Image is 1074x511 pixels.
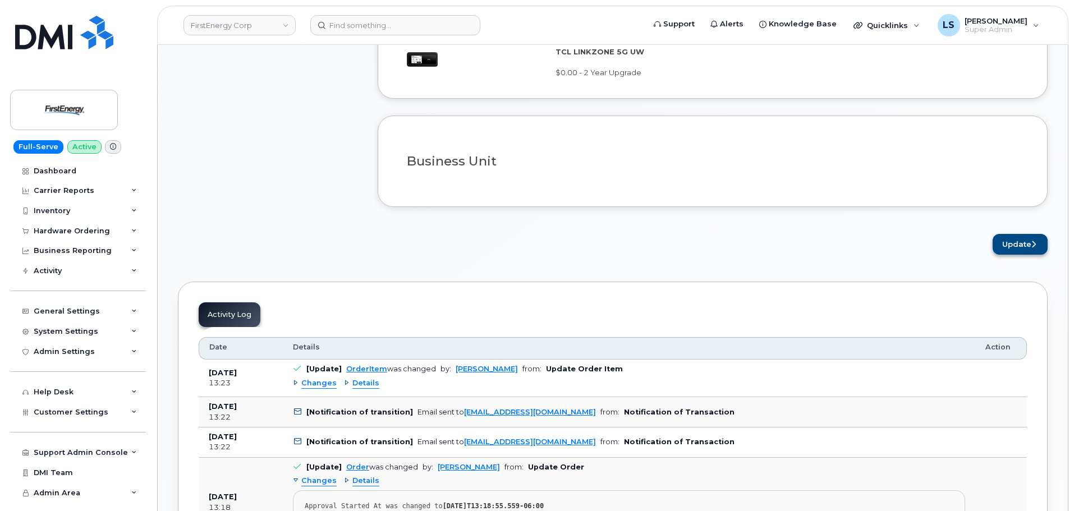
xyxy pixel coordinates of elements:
a: [EMAIL_ADDRESS][DOMAIN_NAME] [464,408,596,416]
span: $0.00 - 2 Year Upgrade [556,68,641,77]
div: Luke Schroeder [930,14,1047,36]
span: Quicklinks [867,21,908,30]
div: 13:23 [209,378,273,388]
div: Approval Started At was changed to [305,502,953,510]
span: Changes [301,476,337,486]
span: from: [600,438,619,446]
a: Alerts [703,13,751,35]
b: Notification of Transaction [624,438,735,446]
div: was changed [346,463,418,471]
span: from: [504,463,524,471]
b: Notification of Transaction [624,408,735,416]
div: Email sent to [417,408,596,416]
span: Details [352,476,379,486]
b: Update Order [528,463,584,471]
b: [DATE] [209,402,237,411]
a: [PERSON_NAME] [456,365,518,373]
b: [Notification of transition] [306,408,413,416]
a: [PERSON_NAME] [438,463,500,471]
b: [DATE] [209,369,237,377]
span: LS [943,19,954,32]
a: [EMAIL_ADDRESS][DOMAIN_NAME] [464,438,596,446]
span: Alerts [720,19,743,30]
span: Knowledge Base [769,19,837,30]
div: 13:22 [209,442,273,452]
span: by: [423,463,433,471]
iframe: Messenger Launcher [1025,462,1066,503]
button: Update [993,234,1048,255]
th: Action [975,337,1027,360]
b: [DATE] [209,432,237,441]
span: [PERSON_NAME] [965,16,1027,25]
b: [Notification of transition] [306,438,413,446]
strong: [DATE]T13:18:55.559-06:00 [443,502,544,510]
a: Support [646,13,703,35]
a: Order [346,463,369,471]
span: from: [522,365,541,373]
img: linkzone5g.png [398,52,438,67]
a: FirstEnergy Corp [183,15,296,35]
span: Changes [301,378,337,389]
b: [Update] [306,463,342,471]
div: Email sent to [417,438,596,446]
a: Knowledge Base [751,13,844,35]
span: Super Admin [965,25,1027,34]
h3: Business Unit [407,154,1018,168]
a: OrderItem [346,365,387,373]
b: [DATE] [209,492,237,501]
strong: TCL LINKZONE 5G UW [556,47,644,56]
span: by: [440,365,451,373]
span: Support [663,19,695,30]
span: Details [293,342,320,352]
input: Find something... [310,15,480,35]
span: Details [352,378,379,389]
span: from: [600,408,619,416]
div: was changed [346,365,436,373]
div: Quicklinks [846,14,928,36]
b: Update Order Item [546,365,623,373]
b: [Update] [306,365,342,373]
div: 13:22 [209,412,273,422]
span: Date [209,342,227,352]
